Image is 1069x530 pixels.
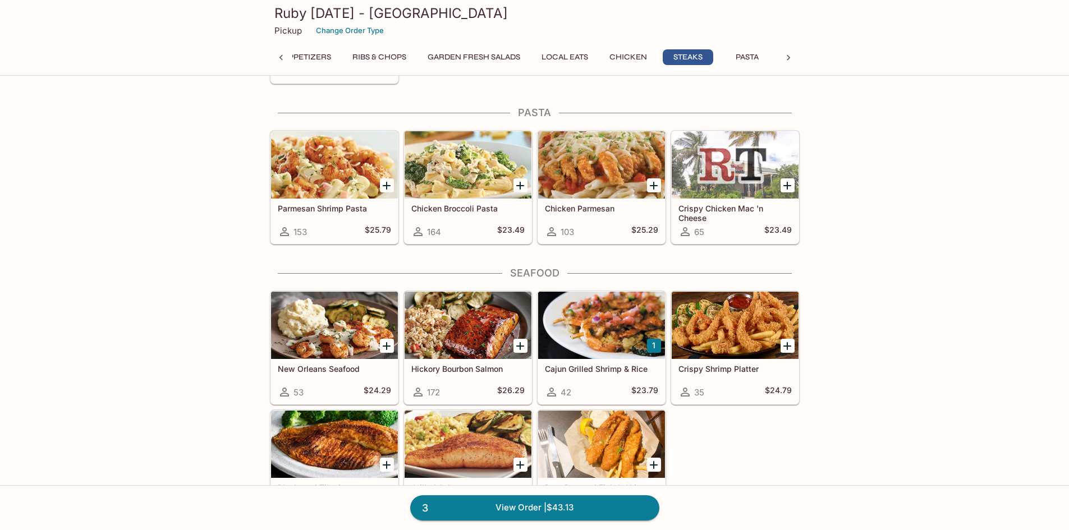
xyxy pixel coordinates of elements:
button: Add Hickory Bourbon Salmon [513,339,527,353]
a: Crispy Shrimp Platter35$24.79 [671,291,799,404]
button: Add Crispy Shrimp Platter [781,339,795,353]
h5: Cajun Grilled Shrimp & Rice [545,364,658,374]
button: Change Order Type [311,22,389,39]
a: 3View Order |$43.13 [410,495,659,520]
button: Add Grilled Salmon [513,458,527,472]
div: Crispy Shrimp Platter [672,292,799,359]
span: 65 [694,227,704,237]
div: Cajun Grilled Shrimp & Rice [538,292,665,359]
h5: Crispy Shrimp Platter [678,364,792,374]
a: Blackened Tilapia39$22.29 [270,410,398,523]
a: Crispy Chicken Mac 'n Cheese65$23.49 [671,131,799,244]
button: Pasta [722,49,773,65]
div: Chicken Parmesan [538,131,665,199]
h4: Pasta [270,107,800,119]
h4: Seafood [270,267,800,279]
a: New Orleans Seafood53$24.29 [270,291,398,404]
h5: $25.29 [631,225,658,238]
button: Add Chicken Broccoli Pasta [513,178,527,192]
h5: Beer-Battered Fish & Chips [545,483,658,492]
h5: $23.79 [631,385,658,399]
a: Cajun Grilled Shrimp & Rice42$23.79 [538,291,666,404]
h5: Chicken Parmesan [545,204,658,213]
a: Hickory Bourbon Salmon172$26.29 [404,291,532,404]
h5: $25.79 [365,225,391,238]
button: Steaks [663,49,713,65]
a: Grilled Salmon177$25.49 [404,410,532,523]
span: 153 [293,227,307,237]
button: Appetizers [277,49,337,65]
div: Grilled Salmon [405,411,531,478]
h5: $23.49 [764,225,792,238]
button: Add Beer-Battered Fish & Chips [647,458,661,472]
div: Parmesan Shrimp Pasta [271,131,398,199]
span: 3 [415,500,435,516]
h5: $23.49 [497,225,525,238]
h5: Chicken Broccoli Pasta [411,204,525,213]
button: Chicken [603,49,654,65]
h5: Grilled Salmon [411,483,525,492]
button: Ribs & Chops [346,49,412,65]
button: Add New Orleans Seafood [380,339,394,353]
a: Chicken Broccoli Pasta164$23.49 [404,131,532,244]
span: 164 [427,227,441,237]
h5: $24.29 [364,385,391,399]
div: Beer-Battered Fish & Chips [538,411,665,478]
button: Add Chicken Parmesan [647,178,661,192]
div: Crispy Chicken Mac 'n Cheese [672,131,799,199]
span: 35 [694,387,704,398]
a: Beer-Battered Fish & Chips95$22.29 [538,410,666,523]
h5: New Orleans Seafood [278,364,391,374]
button: Local Eats [535,49,594,65]
h5: $24.79 [765,385,792,399]
a: Chicken Parmesan103$25.29 [538,131,666,244]
button: Add Blackened Tilapia [380,458,394,472]
span: 42 [561,387,571,398]
h5: Parmesan Shrimp Pasta [278,204,391,213]
p: Pickup [274,25,302,36]
span: 103 [561,227,574,237]
h3: Ruby [DATE] - [GEOGRAPHIC_DATA] [274,4,795,22]
div: New Orleans Seafood [271,292,398,359]
button: Garden Fresh Salads [421,49,526,65]
h5: Hickory Bourbon Salmon [411,364,525,374]
h5: Crispy Chicken Mac 'n Cheese [678,204,792,222]
h5: $26.29 [497,385,525,399]
button: Add Crispy Chicken Mac 'n Cheese [781,178,795,192]
div: Hickory Bourbon Salmon [405,292,531,359]
span: 172 [427,387,440,398]
span: 53 [293,387,304,398]
a: Parmesan Shrimp Pasta153$25.79 [270,131,398,244]
button: Add Cajun Grilled Shrimp & Rice [647,339,661,353]
div: Blackened Tilapia [271,411,398,478]
div: Chicken Broccoli Pasta [405,131,531,199]
h5: Blackened Tilapia [278,483,391,492]
button: Add Parmesan Shrimp Pasta [380,178,394,192]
